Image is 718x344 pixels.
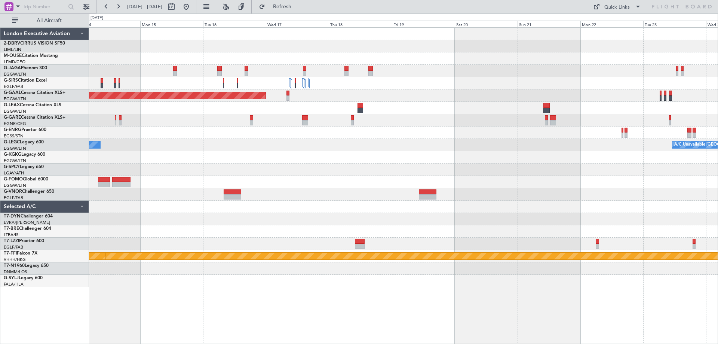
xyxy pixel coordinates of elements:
[4,239,19,243] span: T7-LZZI
[4,264,25,268] span: T7-N1960
[127,3,162,10] span: [DATE] - [DATE]
[455,21,518,27] div: Sat 20
[4,257,26,262] a: VHHH/HKG
[4,152,45,157] a: G-KGKGLegacy 600
[4,189,22,194] span: G-VNOR
[4,41,20,46] span: 2-DBRV
[4,66,21,70] span: G-JAGA
[4,177,48,182] a: G-FOMOGlobal 6000
[23,1,66,12] input: Trip Number
[604,4,630,11] div: Quick Links
[4,239,44,243] a: T7-LZZIPraetor 600
[4,232,21,238] a: LTBA/ISL
[4,115,21,120] span: G-GARE
[4,214,21,219] span: T7-DYN
[4,78,47,83] a: G-SIRSCitation Excel
[4,251,17,256] span: T7-FFI
[4,121,26,127] a: EGNR/CEG
[4,54,58,58] a: M-OUSECitation Mustang
[4,158,26,164] a: EGGW/LTN
[4,146,26,151] a: EGGW/LTN
[4,109,26,114] a: EGGW/LTN
[4,226,19,231] span: T7-BRE
[4,41,65,46] a: 2-DBRVCIRRUS VISION SF50
[4,269,27,275] a: DNMM/LOS
[580,21,643,27] div: Mon 22
[4,96,26,102] a: EGGW/LTN
[4,140,44,144] a: G-LEGCLegacy 600
[4,276,43,280] a: G-SYLJLegacy 600
[4,226,51,231] a: T7-BREChallenger 604
[4,91,65,95] a: G-GAALCessna Citation XLS+
[203,21,266,27] div: Tue 16
[4,264,49,268] a: T7-N1960Legacy 650
[4,170,24,176] a: LGAV/ATH
[4,91,21,95] span: G-GAAL
[267,4,298,9] span: Refresh
[4,59,25,65] a: LFMD/CEQ
[4,128,46,132] a: G-ENRGPraetor 600
[19,18,79,23] span: All Aircraft
[4,195,23,201] a: EGLF/FAB
[4,71,26,77] a: EGGW/LTN
[4,244,23,250] a: EGLF/FAB
[90,15,103,21] div: [DATE]
[4,177,23,182] span: G-FOMO
[4,66,47,70] a: G-JAGAPhenom 300
[4,189,54,194] a: G-VNORChallenger 650
[4,128,21,132] span: G-ENRG
[77,21,140,27] div: Sun 14
[4,276,19,280] span: G-SYLJ
[329,21,392,27] div: Thu 18
[643,21,706,27] div: Tue 23
[4,115,65,120] a: G-GARECessna Citation XLS+
[4,84,23,89] a: EGLF/FAB
[589,1,645,13] button: Quick Links
[4,47,21,52] a: LIML/LIN
[4,133,24,139] a: EGSS/STN
[4,165,20,169] span: G-SPCY
[4,165,44,169] a: G-SPCYLegacy 650
[4,183,26,188] a: EGGW/LTN
[8,15,81,27] button: All Aircraft
[4,103,20,107] span: G-LEAX
[4,152,21,157] span: G-KGKG
[4,214,53,219] a: T7-DYNChallenger 604
[4,54,22,58] span: M-OUSE
[4,251,37,256] a: T7-FFIFalcon 7X
[4,78,18,83] span: G-SIRS
[4,220,50,225] a: EVRA/[PERSON_NAME]
[518,21,580,27] div: Sun 21
[392,21,455,27] div: Fri 19
[4,140,20,144] span: G-LEGC
[140,21,203,27] div: Mon 15
[4,103,61,107] a: G-LEAXCessna Citation XLS
[255,1,300,13] button: Refresh
[266,21,329,27] div: Wed 17
[4,281,24,287] a: FALA/HLA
